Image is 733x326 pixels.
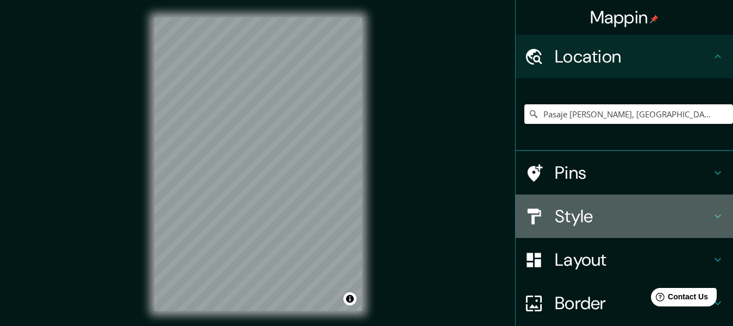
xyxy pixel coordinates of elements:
button: Toggle attribution [343,292,356,305]
h4: Layout [555,249,711,271]
h4: Mappin [590,7,659,28]
iframe: Help widget launcher [636,284,721,314]
img: pin-icon.png [650,15,659,23]
h4: Border [555,292,711,314]
canvas: Map [154,17,362,311]
h4: Location [555,46,711,67]
div: Border [516,281,733,325]
div: Pins [516,151,733,195]
input: Pick your city or area [524,104,733,124]
div: Layout [516,238,733,281]
h4: Pins [555,162,711,184]
h4: Style [555,205,711,227]
div: Location [516,35,733,78]
div: Style [516,195,733,238]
